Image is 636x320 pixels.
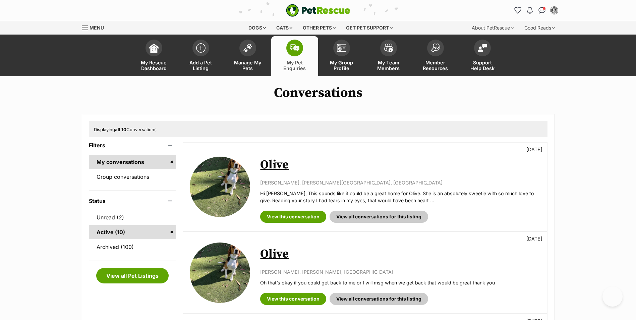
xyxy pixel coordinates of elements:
a: Olive [260,157,289,172]
a: My Group Profile [318,36,365,76]
p: [PERSON_NAME], [PERSON_NAME][GEOGRAPHIC_DATA], [GEOGRAPHIC_DATA] [260,179,540,186]
span: My Team Members [373,60,404,71]
img: Sarah Rollan profile pic [551,7,558,14]
img: notifications-46538b983faf8c2785f20acdc204bb7945ddae34d4c08c2a6579f10ce5e182be.svg [527,7,532,14]
img: help-desk-icon-fdf02630f3aa405de69fd3d07c3f3aa587a6932b1a1747fa1d2bba05be0121f9.svg [478,44,487,52]
div: Get pet support [341,21,397,35]
img: pet-enquiries-icon-7e3ad2cf08bfb03b45e93fb7055b45f3efa6380592205ae92323e6603595dc1f.svg [290,44,299,52]
button: Notifications [525,5,535,16]
span: Add a Pet Listing [186,60,216,71]
ul: Account quick links [513,5,560,16]
a: Archived (100) [89,240,176,254]
span: Menu [90,25,104,31]
span: Support Help Desk [467,60,498,71]
a: Member Resources [412,36,459,76]
div: Good Reads [520,21,560,35]
a: My Team Members [365,36,412,76]
div: Dogs [244,21,271,35]
a: View all Pet Listings [96,268,169,283]
p: [PERSON_NAME], [PERSON_NAME], [GEOGRAPHIC_DATA] [260,268,540,275]
a: Olive [260,247,289,262]
a: Manage My Pets [224,36,271,76]
img: logo-e224e6f780fb5917bec1dbf3a21bbac754714ae5b6737aabdf751b685950b380.svg [286,4,350,17]
p: Oh that’s okay if you could get back to me or I will msg when we get back that would be great tha... [260,279,540,286]
span: My Rescue Dashboard [139,60,169,71]
header: Filters [89,142,176,148]
p: [DATE] [526,146,542,153]
img: manage-my-pets-icon-02211641906a0b7f246fdf0571729dbe1e7629f14944591b6c1af311fb30b64b.svg [243,44,252,52]
a: View this conversation [260,211,326,223]
a: My Rescue Dashboard [130,36,177,76]
iframe: Help Scout Beacon - Open [602,286,623,307]
img: member-resources-icon-8e73f808a243e03378d46382f2149f9095a855e16c252ad45f914b54edf8863c.svg [431,43,440,52]
span: My Group Profile [327,60,357,71]
span: Displaying Conversations [94,127,157,132]
a: My Pet Enquiries [271,36,318,76]
a: Group conversations [89,170,176,184]
div: About PetRescue [467,21,518,35]
div: Other pets [298,21,340,35]
div: Cats [272,21,297,35]
a: Favourites [513,5,523,16]
a: Add a Pet Listing [177,36,224,76]
strong: all 10 [115,127,126,132]
img: dashboard-icon-eb2f2d2d3e046f16d808141f083e7271f6b2e854fb5c12c21221c1fb7104beca.svg [149,43,159,53]
img: Olive [190,243,250,303]
a: View this conversation [260,293,326,305]
img: chat-41dd97257d64d25036548639549fe6c8038ab92f7586957e7f3b1b290dea8141.svg [538,7,545,14]
button: My account [549,5,560,16]
img: add-pet-listing-icon-0afa8454b4691262ce3f59096e99ab1cd57d4a30225e0717b998d2c9b9846f56.svg [196,43,206,53]
img: group-profile-icon-3fa3cf56718a62981997c0bc7e787c4b2cf8bcc04b72c1350f741eb67cf2f40e.svg [337,44,346,52]
a: My conversations [89,155,176,169]
span: My Pet Enquiries [280,60,310,71]
p: [DATE] [526,235,542,242]
a: Conversations [537,5,547,16]
img: team-members-icon-5396bd8760b3fe7c0b43da4ab00e1e3bb1a5d9ba89233759b79545d2d3fc5d0d.svg [384,44,393,52]
a: PetRescue [286,4,350,17]
a: Menu [82,21,109,33]
a: View all conversations for this listing [330,293,428,305]
a: Unread (2) [89,210,176,224]
a: Support Help Desk [459,36,506,76]
a: View all conversations for this listing [330,211,428,223]
span: Member Resources [420,60,451,71]
a: Active (10) [89,225,176,239]
header: Status [89,198,176,204]
p: Hi [PERSON_NAME], This sounds like it could be a great home for Olive. She is an absolutely sweet... [260,190,540,204]
span: Manage My Pets [233,60,263,71]
img: Olive [190,157,250,217]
